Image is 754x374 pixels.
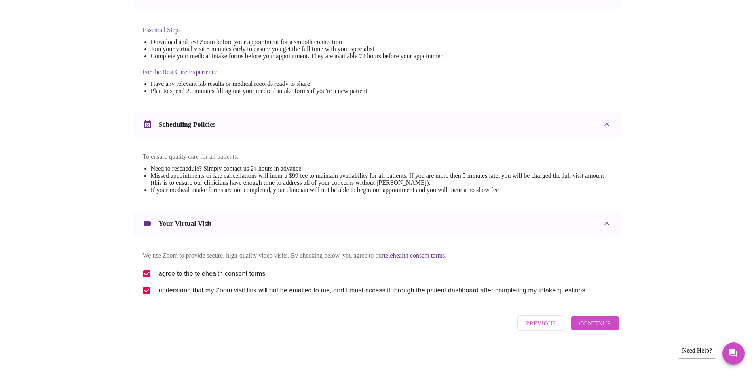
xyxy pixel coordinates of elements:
[143,252,612,259] p: We use Zoom to provide secure, high-quality video visits. By checking below, you agree to our .
[571,316,619,330] button: Continue
[151,38,445,46] li: Download and test Zoom before your appointment for a smooth connection
[517,315,564,331] button: Previous
[722,342,745,365] button: Messages
[159,120,216,129] h3: Scheduling Policies
[151,165,612,172] li: Need to reschedule? Simply contact us 24 hours in advance
[526,318,556,328] span: Previous
[151,46,445,53] li: Join your virtual visit 5 minutes early to ensure you get the full time with your specialist
[143,68,445,76] h4: For the Best Care Experience
[151,53,445,60] li: Complete your medical intake forms before your appointment. They are available 72 hours before yo...
[143,27,445,34] h4: Essential Steps
[155,269,266,279] span: I agree to the telehealth consent terms
[678,343,716,358] div: Need Help?
[155,286,585,295] span: I understand that my Zoom visit link will not be emailed to me, and I must access it through the ...
[133,211,621,236] div: Your Virtual Visit
[143,153,612,160] p: To ensure quality care for all patients:
[151,186,612,194] li: If your medical intake forms are not completed, your clinician will not be able to begin our appo...
[159,219,212,228] h3: Your Virtual Visit
[151,172,612,186] li: Missed appointments or late cancellations will incur a $99 fee to maintain availability for all p...
[579,318,611,328] span: Continue
[384,252,445,259] a: telehealth consent terms
[151,80,445,87] li: Have any relevant lab results or medical records ready to share
[151,87,445,95] li: Plan to spend 20 minutes filling out your medical intake forms if you're a new patient
[133,112,621,137] div: Scheduling Policies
